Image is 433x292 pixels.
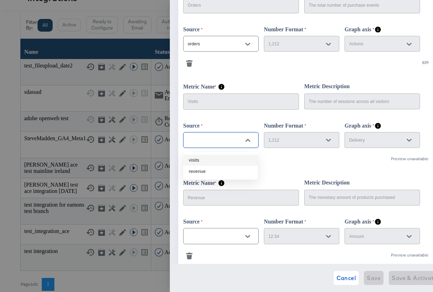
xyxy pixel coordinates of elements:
label: Metric Description [304,83,349,90]
button: Close [242,135,253,145]
label: Number Format [264,218,306,225]
label: Graph axis [345,122,374,131]
label: Source [183,122,203,129]
label: Graph axis [345,218,374,227]
div: Preview unavailable [391,156,429,163]
label: Metric Description [304,180,349,186]
label: Number Format [264,122,306,129]
span: Cancel [337,273,356,283]
label: Metric Name [183,83,216,92]
li: visits [183,155,258,166]
button: Open [242,231,253,242]
label: Source [183,26,203,33]
button: Cancel [334,271,359,285]
label: Metric Name [183,180,216,188]
div: 839 [422,60,429,67]
li: revenue [183,166,258,177]
label: Graph axis [345,26,374,34]
div: Preview unavailable [391,253,429,259]
label: Number Format [264,26,306,33]
label: Source [183,218,203,225]
button: Open [242,39,253,50]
